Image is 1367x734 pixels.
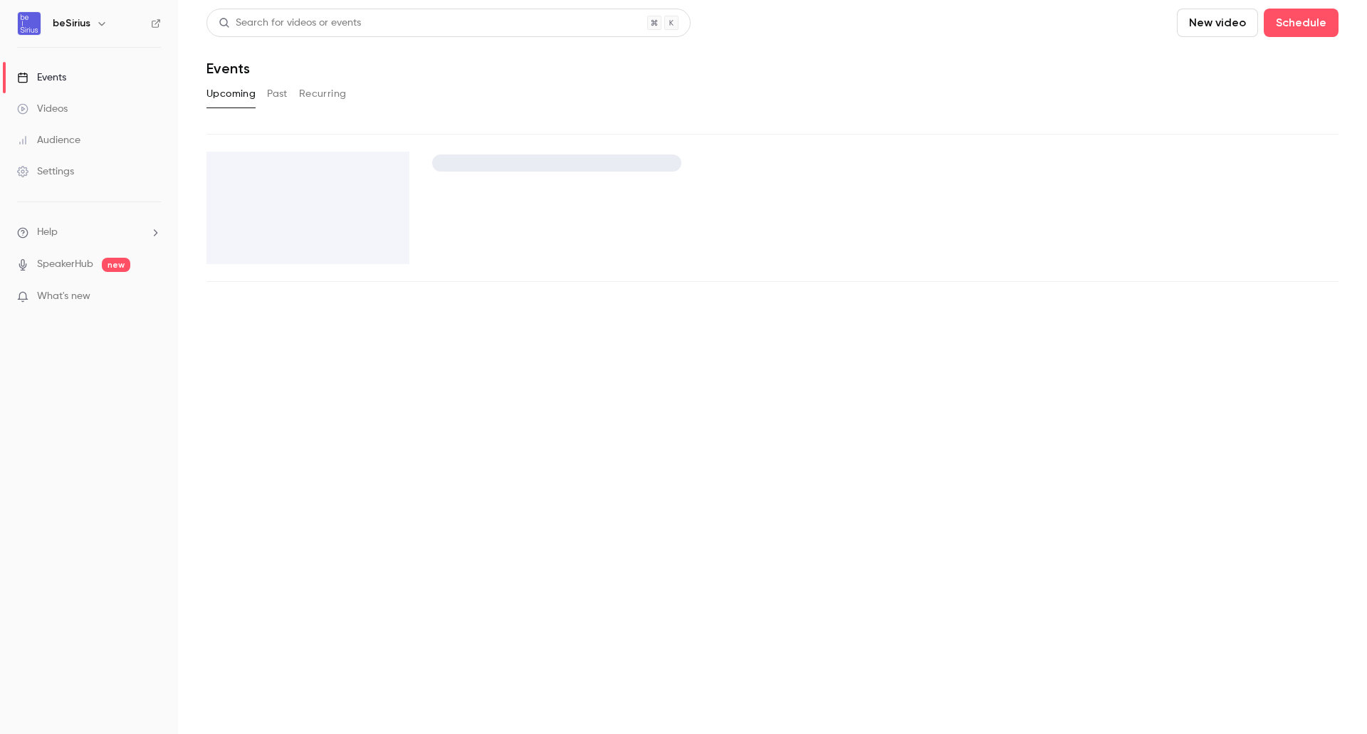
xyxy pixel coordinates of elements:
a: SpeakerHub [37,257,93,272]
span: new [102,258,130,272]
div: Search for videos or events [219,16,361,31]
li: help-dropdown-opener [17,225,161,240]
div: Settings [17,164,74,179]
span: What's new [37,289,90,304]
button: Recurring [299,83,347,105]
div: Events [17,70,66,85]
h1: Events [206,60,250,77]
button: Past [267,83,288,105]
span: Help [37,225,58,240]
button: New video [1177,9,1258,37]
img: beSirius [18,12,41,35]
div: Videos [17,102,68,116]
button: Upcoming [206,83,256,105]
div: Audience [17,133,80,147]
h6: beSirius [53,16,90,31]
button: Schedule [1264,9,1339,37]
